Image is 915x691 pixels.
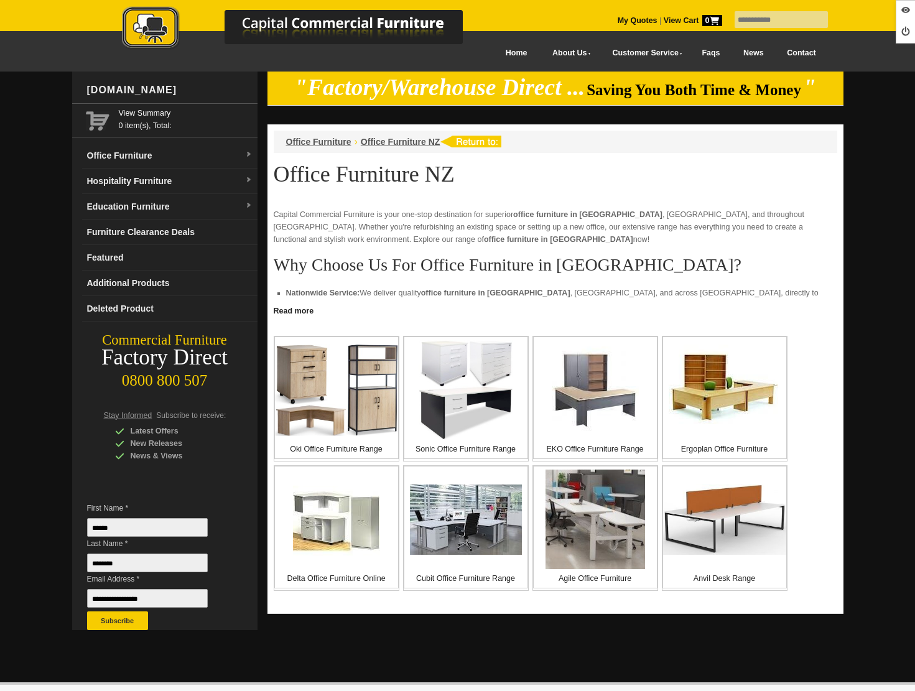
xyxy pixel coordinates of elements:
div: [DOMAIN_NAME] [82,72,258,109]
a: EKO Office Furniture Range EKO Office Furniture Range [532,336,658,461]
p: Sonic Office Furniture Range [404,443,527,455]
a: Ergoplan Office Furniture Ergoplan Office Furniture [662,336,787,461]
img: Capital Commercial Furniture Logo [88,6,523,52]
p: Anvil Desk Range [663,572,786,585]
a: About Us [539,39,598,67]
a: Office Furnituredropdown [82,143,258,169]
a: Office Furniture NZ [361,137,440,147]
img: dropdown [245,202,253,210]
em: " [803,75,816,100]
div: New Releases [115,437,233,450]
input: First Name * [87,518,208,537]
img: dropdown [245,151,253,159]
div: Latest Offers [115,425,233,437]
strong: View Cart [664,16,722,25]
a: My Quotes [618,16,657,25]
a: Agile Office Furniture Agile Office Furniture [532,465,658,591]
a: Furniture Clearance Deals [82,220,258,245]
a: Oki Office Furniture Range Oki Office Furniture Range [274,336,399,461]
a: Delta Office Furniture Online Delta Office Furniture Online [274,465,399,591]
strong: office furniture in [GEOGRAPHIC_DATA] [484,235,633,244]
a: Click to read more [267,302,843,317]
div: Commercial Furniture [72,332,258,349]
span: 0 item(s), Total: [119,107,253,130]
img: dropdown [245,177,253,184]
a: View Cart0 [661,16,722,25]
input: Email Address * [87,589,208,608]
span: Email Address * [87,573,226,585]
p: Agile Office Furniture [534,572,657,585]
input: Last Name * [87,554,208,572]
p: Ergoplan Office Furniture [663,443,786,455]
img: Oki Office Furniture Range [275,344,398,437]
h1: Office Furniture NZ [274,162,837,186]
img: Sonic Office Furniture Range [419,340,512,440]
p: Capital Commercial Furniture is your one-stop destination for superior , [GEOGRAPHIC_DATA], and t... [274,208,837,246]
a: Deleted Product [82,296,258,322]
p: Oki Office Furniture Range [275,443,398,455]
img: return to [440,136,501,147]
span: First Name * [87,502,226,514]
a: Education Furnituredropdown [82,194,258,220]
a: Cubit Office Furniture Range Cubit Office Furniture Range [403,465,529,591]
a: Office Furniture [286,137,351,147]
div: Factory Direct [72,349,258,366]
strong: office furniture in [GEOGRAPHIC_DATA] [513,210,662,219]
button: Subscribe [87,611,148,630]
img: Agile Office Furniture [546,470,645,569]
p: EKO Office Furniture Range [534,443,657,455]
span: Saving You Both Time & Money [587,81,801,98]
a: Contact [775,39,827,67]
img: Delta Office Furniture Online [293,476,380,563]
img: Ergoplan Office Furniture [669,345,781,435]
a: Customer Service [598,39,690,67]
a: Sonic Office Furniture Range Sonic Office Furniture Range [403,336,529,461]
p: Cubit Office Furniture Range [404,572,527,585]
strong: Nationwide Service: [286,289,360,297]
a: View Summary [119,107,253,119]
strong: office furniture in [GEOGRAPHIC_DATA] [421,289,570,297]
div: News & Views [115,450,233,462]
img: Cubit Office Furniture Range [410,485,522,555]
em: "Factory/Warehouse Direct ... [294,75,585,100]
a: News [732,39,775,67]
p: Delta Office Furniture Online [275,572,398,585]
li: We deliver quality , [GEOGRAPHIC_DATA], and across [GEOGRAPHIC_DATA], directly to your doorstep. [286,287,825,312]
span: 0 [702,15,722,26]
li: › [355,136,358,148]
a: Featured [82,245,258,271]
a: Faqs [690,39,732,67]
img: Anvil Desk Range [663,484,786,555]
span: Last Name * [87,537,226,550]
a: Additional Products [82,271,258,296]
h2: Why Choose Us For Office Furniture in [GEOGRAPHIC_DATA]? [274,256,837,274]
img: EKO Office Furniture Range [552,346,639,434]
a: Anvil Desk Range Anvil Desk Range [662,465,787,591]
div: 0800 800 507 [72,366,258,389]
a: Capital Commercial Furniture Logo [88,6,523,55]
span: Stay Informed [104,411,152,420]
a: Hospitality Furnituredropdown [82,169,258,194]
span: Subscribe to receive: [156,411,226,420]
